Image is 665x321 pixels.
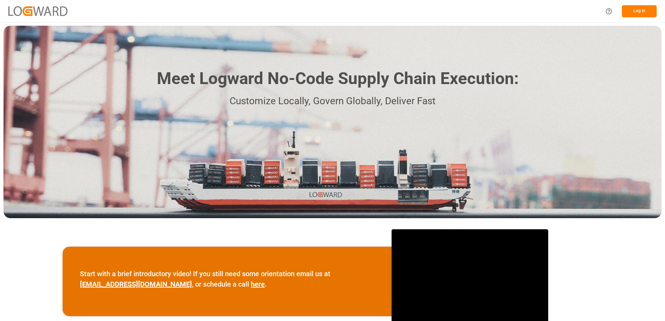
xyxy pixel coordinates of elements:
p: Start with a brief introductory video! If you still need some orientation email us at , or schedu... [80,269,374,289]
img: Logward_new_orange.png [8,6,67,16]
p: Customize Locally, Govern Globally, Deliver Fast [146,93,519,109]
button: Help Center [601,3,617,19]
button: Log In [622,5,657,17]
a: [EMAIL_ADDRESS][DOMAIN_NAME] [80,280,192,288]
h1: Meet Logward No-Code Supply Chain Execution: [157,66,519,91]
a: here [251,280,265,288]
